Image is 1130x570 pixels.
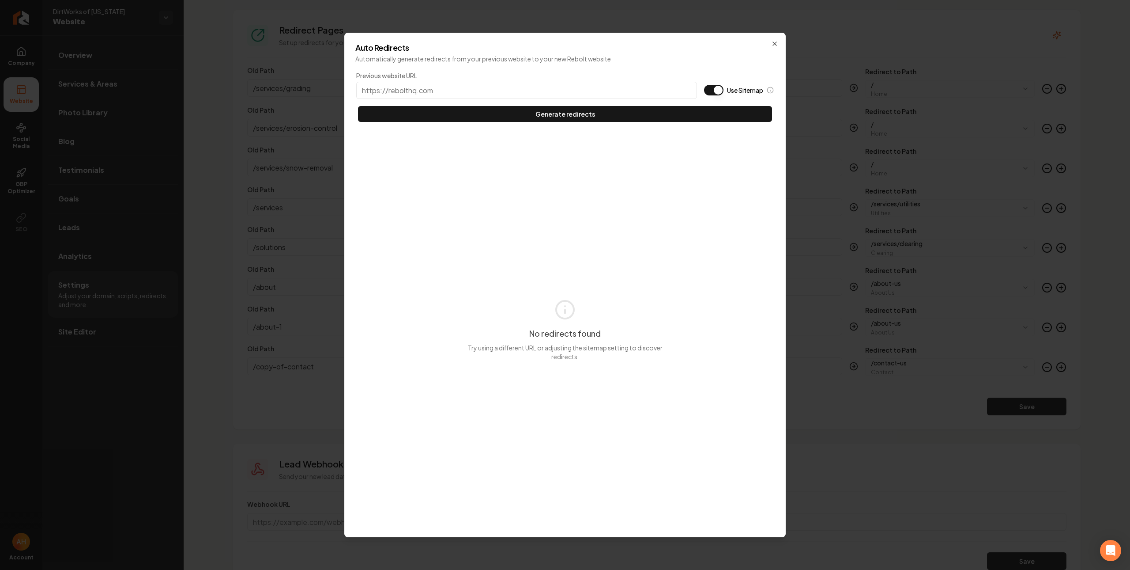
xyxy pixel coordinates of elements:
label: Use Sitemap [727,86,763,95]
label: Previous website URL [356,71,697,80]
input: https://rebolthq.com [356,82,697,99]
button: Generate redirects [358,106,772,122]
p: Try using a different URL or adjusting the sitemap setting to discover redirects. [466,343,664,361]
h2: Auto Redirects [355,44,775,52]
h3: No redirects found [529,327,601,340]
p: Automatically generate redirects from your previous website to your new Rebolt website [355,54,775,63]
